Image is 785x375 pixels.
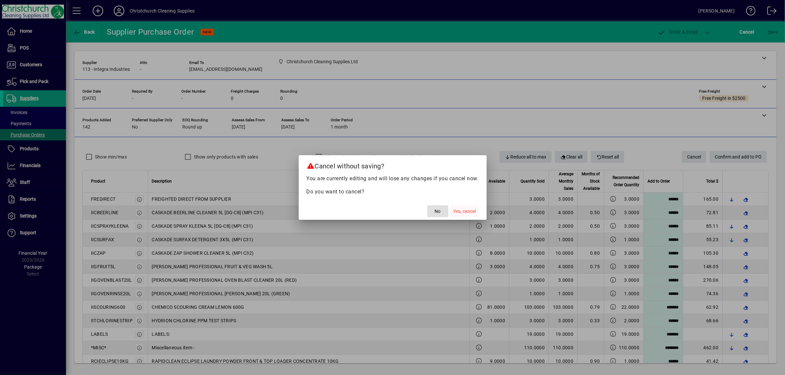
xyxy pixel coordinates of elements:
[451,205,479,217] button: Yes, cancel
[307,175,479,183] p: You are currently editing and will lose any changes if you cancel now.
[435,208,441,215] span: No
[454,208,476,215] span: Yes, cancel
[427,205,448,217] button: No
[307,188,479,196] p: Do you want to cancel?
[299,155,487,174] h2: Cancel without saving?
